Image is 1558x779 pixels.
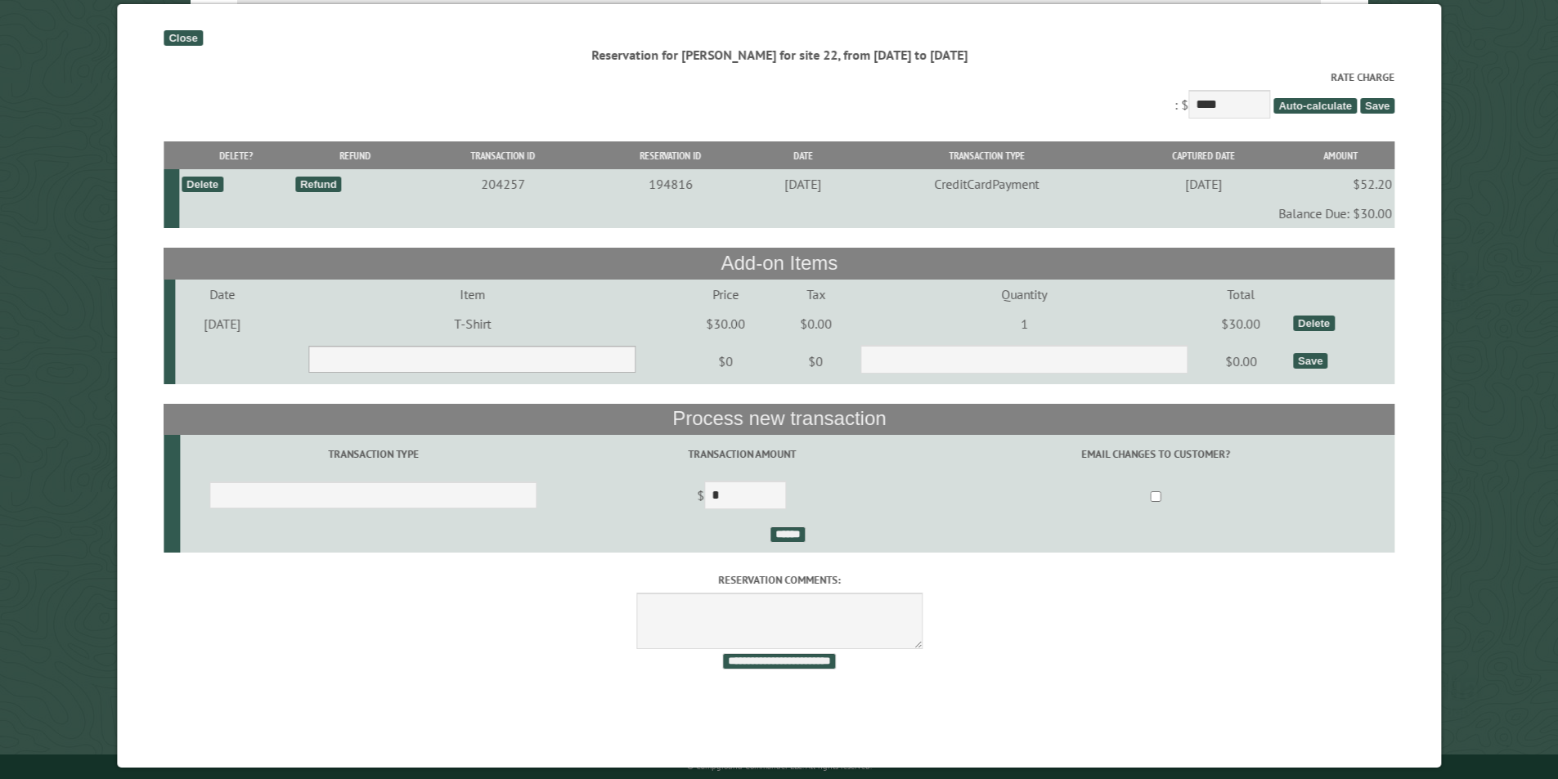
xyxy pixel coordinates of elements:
[775,338,857,384] td: $0
[775,309,857,338] td: $0.00
[676,309,775,338] td: $30.00
[1120,169,1287,199] td: [DATE]
[1120,141,1287,170] th: Captured Date
[164,404,1394,435] th: Process new transaction
[1192,338,1291,384] td: $0.00
[752,169,854,199] td: [DATE]
[775,280,857,309] td: Tax
[1286,141,1394,170] th: Amount
[175,309,268,338] td: [DATE]
[164,69,1394,85] label: Rate Charge
[1293,353,1327,369] div: Save
[1360,98,1394,114] span: Save
[182,177,223,192] div: Delete
[164,69,1394,123] div: : $
[417,141,589,170] th: Transaction ID
[676,338,775,384] td: $0
[417,169,589,199] td: 204257
[164,572,1394,588] label: Reservation comments:
[1192,280,1291,309] td: Total
[179,199,1394,228] td: Balance Due: $30.00
[676,280,775,309] td: Price
[589,141,752,170] th: Reservation ID
[164,248,1394,279] th: Add-on Items
[854,169,1120,199] td: CreditCardPayment
[752,141,854,170] th: Date
[164,46,1394,64] div: Reservation for [PERSON_NAME] for site 22, from [DATE] to [DATE]
[295,177,342,192] div: Refund
[268,280,676,309] td: Item
[687,761,872,772] small: © Campground Commander LLC. All rights reserved.
[175,280,268,309] td: Date
[566,474,917,520] td: $
[919,446,1392,462] label: Email changes to customer?
[857,280,1192,309] td: Quantity
[179,141,293,170] th: Delete?
[164,30,202,46] div: Close
[589,169,752,199] td: 194816
[857,309,1192,338] td: 1
[854,141,1120,170] th: Transaction Type
[1192,309,1291,338] td: $30.00
[568,446,914,462] label: Transaction Amount
[182,446,563,462] label: Transaction Type
[268,309,676,338] td: T-Shirt
[1293,316,1335,331] div: Delete
[1286,169,1394,199] td: $52.20
[1273,98,1357,114] span: Auto-calculate
[292,141,417,170] th: Refund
